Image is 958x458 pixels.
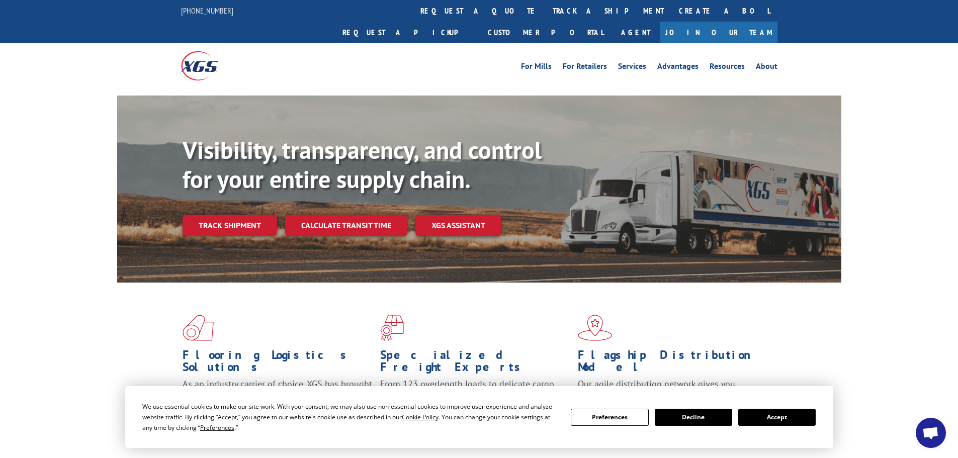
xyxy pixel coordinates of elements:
[521,62,552,73] a: For Mills
[183,134,542,195] b: Visibility, transparency, and control for your entire supply chain.
[916,418,946,448] div: Open chat
[655,409,732,426] button: Decline
[183,315,214,341] img: xgs-icon-total-supply-chain-intelligence-red
[402,413,439,421] span: Cookie Policy
[738,409,816,426] button: Accept
[380,378,570,423] p: From 123 overlength loads to delicate cargo, our experienced staff knows the best way to move you...
[480,22,611,43] a: Customer Portal
[657,62,699,73] a: Advantages
[380,315,404,341] img: xgs-icon-focused-on-flooring-red
[183,349,373,378] h1: Flooring Logistics Solutions
[380,349,570,378] h1: Specialized Freight Experts
[710,62,745,73] a: Resources
[125,386,833,448] div: Cookie Consent Prompt
[578,315,613,341] img: xgs-icon-flagship-distribution-model-red
[335,22,480,43] a: Request a pickup
[181,6,233,16] a: [PHONE_NUMBER]
[578,378,763,402] span: Our agile distribution network gives you nationwide inventory management on demand.
[578,349,768,378] h1: Flagship Distribution Model
[660,22,777,43] a: Join Our Team
[611,22,660,43] a: Agent
[200,423,234,432] span: Preferences
[571,409,648,426] button: Preferences
[756,62,777,73] a: About
[142,401,559,433] div: We use essential cookies to make our site work. With your consent, we may also use non-essential ...
[563,62,607,73] a: For Retailers
[285,215,407,236] a: Calculate transit time
[618,62,646,73] a: Services
[415,215,501,236] a: XGS ASSISTANT
[183,378,372,414] span: As an industry carrier of choice, XGS has brought innovation and dedication to flooring logistics...
[183,215,277,236] a: Track shipment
